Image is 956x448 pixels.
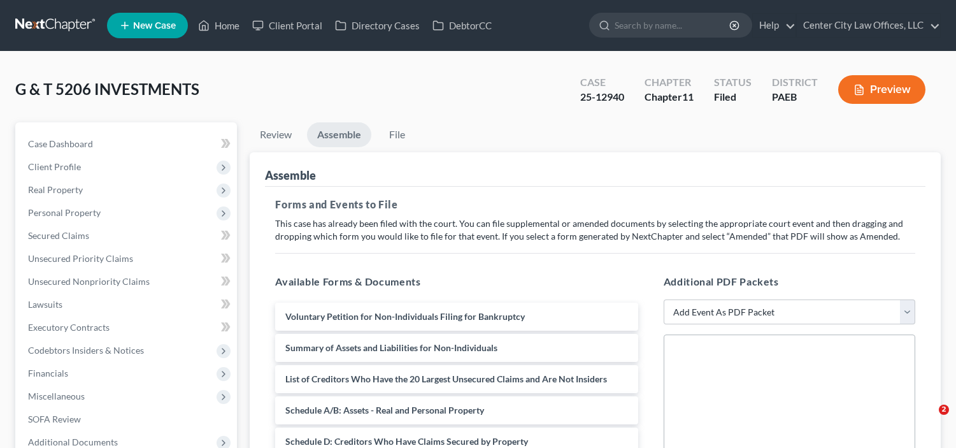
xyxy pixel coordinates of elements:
[28,161,81,172] span: Client Profile
[28,437,118,447] span: Additional Documents
[28,184,83,195] span: Real Property
[18,133,237,155] a: Case Dashboard
[18,247,237,270] a: Unsecured Priority Claims
[18,270,237,293] a: Unsecured Nonpriority Claims
[645,75,694,90] div: Chapter
[265,168,316,183] div: Assemble
[275,197,915,212] h5: Forms and Events to File
[285,311,525,322] span: Voluntary Petition for Non-Individuals Filing for Bankruptcy
[28,414,81,424] span: SOFA Review
[18,293,237,316] a: Lawsuits
[580,75,624,90] div: Case
[28,230,89,241] span: Secured Claims
[133,21,176,31] span: New Case
[939,405,949,415] span: 2
[28,138,93,149] span: Case Dashboard
[28,368,68,379] span: Financials
[285,405,484,415] span: Schedule A/B: Assets - Real and Personal Property
[15,80,199,98] span: G & T 5206 INVESTMENTS
[682,90,694,103] span: 11
[28,253,133,264] span: Unsecured Priority Claims
[615,13,731,37] input: Search by name...
[246,14,329,37] a: Client Portal
[18,408,237,431] a: SOFA Review
[18,316,237,339] a: Executory Contracts
[376,122,417,147] a: File
[772,90,818,105] div: PAEB
[329,14,426,37] a: Directory Cases
[664,274,915,289] h5: Additional PDF Packets
[28,299,62,310] span: Lawsuits
[714,75,752,90] div: Status
[285,373,607,384] span: List of Creditors Who Have the 20 Largest Unsecured Claims and Are Not Insiders
[28,391,85,401] span: Miscellaneous
[772,75,818,90] div: District
[714,90,752,105] div: Filed
[426,14,498,37] a: DebtorCC
[28,276,150,287] span: Unsecured Nonpriority Claims
[192,14,246,37] a: Home
[28,207,101,218] span: Personal Property
[580,90,624,105] div: 25-12940
[307,122,371,147] a: Assemble
[838,75,925,104] button: Preview
[913,405,943,435] iframe: Intercom live chat
[18,224,237,247] a: Secured Claims
[285,342,497,353] span: Summary of Assets and Liabilities for Non-Individuals
[275,217,915,243] p: This case has already been filed with the court. You can file supplemental or amended documents b...
[250,122,302,147] a: Review
[285,436,528,447] span: Schedule D: Creditors Who Have Claims Secured by Property
[28,322,110,333] span: Executory Contracts
[753,14,795,37] a: Help
[275,274,638,289] h5: Available Forms & Documents
[28,345,144,356] span: Codebtors Insiders & Notices
[797,14,940,37] a: Center City Law Offices, LLC
[645,90,694,105] div: Chapter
